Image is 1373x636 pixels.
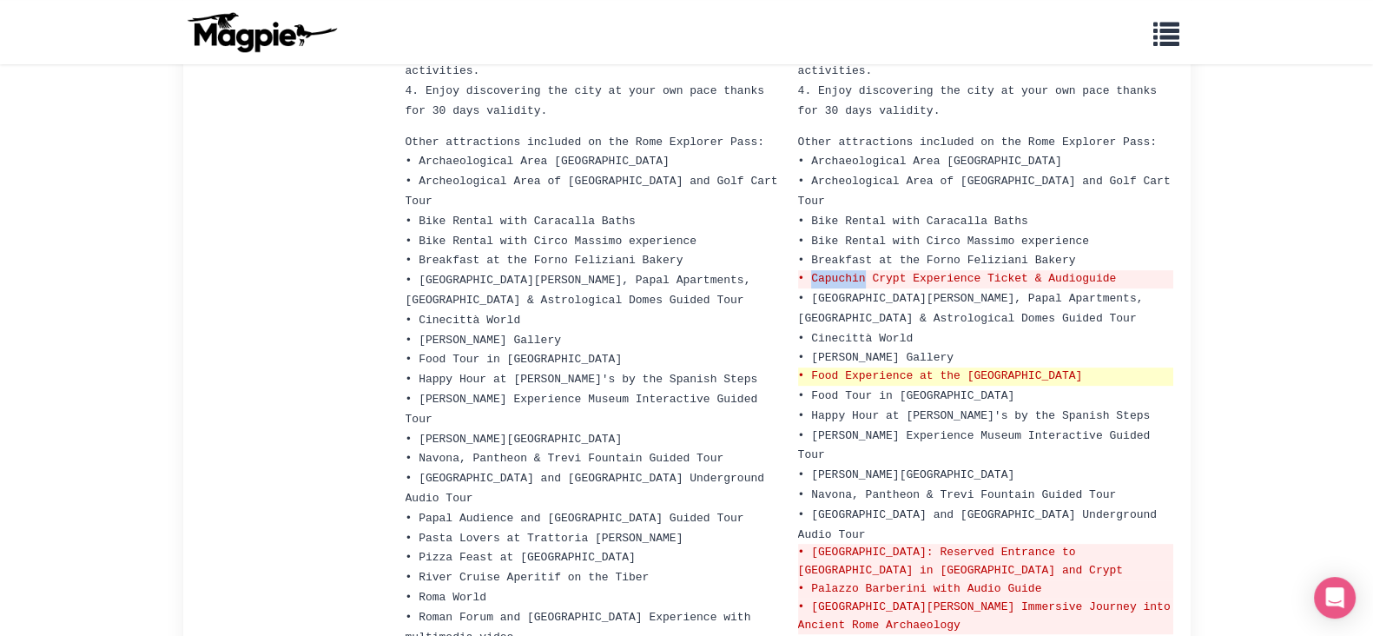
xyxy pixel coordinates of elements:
[798,429,1157,462] span: • [PERSON_NAME] Experience Museum Interactive Guided Tour
[406,334,561,347] span: • [PERSON_NAME] Gallery
[798,155,1062,168] span: • Archaeological Area [GEOGRAPHIC_DATA]
[406,215,636,228] span: • Bike Rental with Caracalla Baths
[406,84,771,117] span: 4. Enjoy discovering the city at your own pace thanks for 30 days validity.
[798,544,1173,580] del: • [GEOGRAPHIC_DATA]: Reserved Entrance to [GEOGRAPHIC_DATA] in [GEOGRAPHIC_DATA] and Crypt
[183,11,340,53] img: logo-ab69f6fb50320c5b225c76a69d11143b.png
[406,155,670,168] span: • Archaeological Area [GEOGRAPHIC_DATA]
[798,599,1173,635] del: • [GEOGRAPHIC_DATA][PERSON_NAME] Immersive Journey into Ancient Rome Archaeology
[798,84,1164,117] span: 4. Enjoy discovering the city at your own pace thanks for 30 days validity.
[406,512,744,525] span: • Papal Audience and [GEOGRAPHIC_DATA] Guided Tour
[406,433,623,446] span: • [PERSON_NAME][GEOGRAPHIC_DATA]
[798,368,1173,386] del: • Food Experience at the [GEOGRAPHIC_DATA]
[406,254,683,267] span: • Breakfast at the Forno Feliziani Bakery
[406,452,724,465] span: • Navona, Pantheon & Trevi Fountain Guided Tour
[406,373,758,386] span: • Happy Hour at [PERSON_NAME]'s by the Spanish Steps
[798,175,1178,208] span: • Archeological Area of [GEOGRAPHIC_DATA] and Golf Cart Tour
[798,488,1117,501] span: • Navona, Pantheon & Trevi Fountain Guided Tour
[798,136,1157,149] span: Other attractions included on the Rome Explorer Pass:
[798,389,1015,402] span: • Food Tour in [GEOGRAPHIC_DATA]
[406,136,764,149] span: Other attractions included on the Rome Explorer Pass:
[798,254,1076,267] span: • Breakfast at the Forno Feliziani Bakery
[798,215,1028,228] span: • Bike Rental with Caracalla Baths
[406,532,683,545] span: • Pasta Lovers at Trattoria [PERSON_NAME]
[406,274,758,307] span: • [GEOGRAPHIC_DATA][PERSON_NAME], Papal Apartments, [GEOGRAPHIC_DATA] & Astrological Domes Guided...
[406,235,696,248] span: • Bike Rental with Circo Massimo experience
[406,551,636,564] span: • Pizza Feast at [GEOGRAPHIC_DATA]
[798,332,914,345] span: • Cinecittà World
[406,393,764,426] span: • [PERSON_NAME] Experience Museum Interactive Guided Tour
[798,351,954,364] span: • [PERSON_NAME] Gallery
[406,353,623,366] span: • Food Tour in [GEOGRAPHIC_DATA]
[798,270,1173,288] del: • Capuchin Crypt Experience Ticket & Audioguide
[406,314,521,327] span: • Cinecittà World
[406,472,771,505] span: • [GEOGRAPHIC_DATA] and [GEOGRAPHIC_DATA] Underground Audio Tour
[406,571,650,584] span: • River Cruise Aperitif on the Tiber
[798,409,1151,422] span: • Happy Hour at [PERSON_NAME]'s by the Spanish Steps
[798,468,1015,481] span: • [PERSON_NAME][GEOGRAPHIC_DATA]
[406,591,487,604] span: • Roma World
[1314,577,1356,619] div: Open Intercom Messenger
[798,508,1164,541] span: • [GEOGRAPHIC_DATA] and [GEOGRAPHIC_DATA] Underground Audio Tour
[798,580,1173,599] del: • Palazzo Barberini with Audio Guide
[406,175,785,208] span: • Archeological Area of [GEOGRAPHIC_DATA] and Golf Cart Tour
[798,292,1151,325] span: • [GEOGRAPHIC_DATA][PERSON_NAME], Papal Apartments, [GEOGRAPHIC_DATA] & Astrological Domes Guided...
[798,235,1089,248] span: • Bike Rental with Circo Massimo experience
